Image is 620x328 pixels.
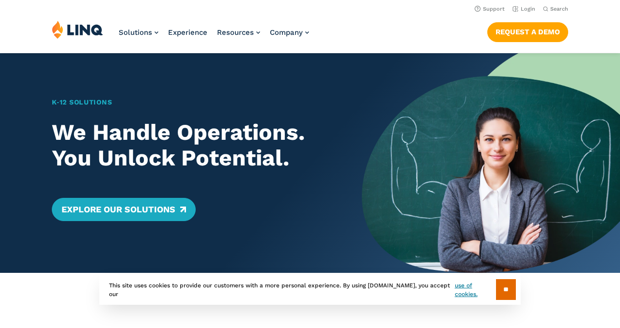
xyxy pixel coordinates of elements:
a: use of cookies. [455,281,496,298]
span: Search [550,6,568,12]
span: Resources [217,28,254,37]
a: Request a Demo [487,22,568,42]
a: Company [270,28,309,37]
nav: Button Navigation [487,20,568,42]
a: Experience [168,28,207,37]
img: Home Banner [362,53,620,273]
h2: We Handle Operations. You Unlock Potential. [52,119,337,171]
a: Support [475,6,505,12]
a: Solutions [119,28,158,37]
h1: K‑12 Solutions [52,97,337,107]
img: LINQ | K‑12 Software [52,20,103,39]
nav: Primary Navigation [119,20,309,52]
a: Explore Our Solutions [52,198,196,221]
a: Login [512,6,535,12]
a: Resources [217,28,260,37]
span: Solutions [119,28,152,37]
span: Company [270,28,303,37]
div: This site uses cookies to provide our customers with a more personal experience. By using [DOMAIN... [99,274,521,305]
button: Open Search Bar [543,5,568,13]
